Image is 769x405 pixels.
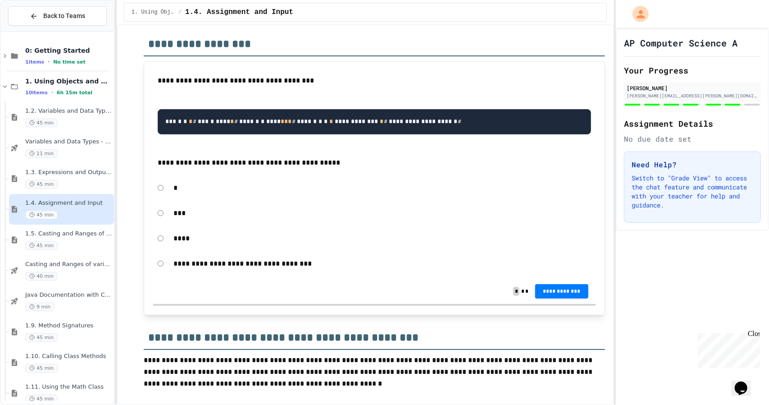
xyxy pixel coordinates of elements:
[624,64,761,77] h2: Your Progress
[57,90,92,96] span: 6h 15m total
[25,59,44,65] span: 1 items
[25,241,58,250] span: 45 min
[25,119,58,127] span: 45 min
[624,117,761,130] h2: Assignment Details
[132,9,175,16] span: 1. Using Objects and Methods
[25,303,55,311] span: 9 min
[627,84,758,92] div: [PERSON_NAME]
[43,11,85,21] span: Back to Teams
[25,107,112,115] span: 1.2. Variables and Data Types
[25,272,58,281] span: 40 min
[25,333,58,342] span: 45 min
[25,395,58,403] span: 45 min
[51,89,53,96] span: •
[632,159,753,170] h3: Need Help?
[25,353,112,360] span: 1.10. Calling Class Methods
[25,169,112,176] span: 1.3. Expressions and Output [New]
[25,322,112,330] span: 1.9. Method Signatures
[25,383,112,391] span: 1.11. Using the Math Class
[623,4,651,24] div: My Account
[25,364,58,373] span: 45 min
[25,90,48,96] span: 10 items
[25,261,112,268] span: Casting and Ranges of variables - Quiz
[731,369,760,396] iframe: chat widget
[627,92,758,99] div: [PERSON_NAME][EMAIL_ADDRESS][PERSON_NAME][DOMAIN_NAME]
[25,211,58,219] span: 45 min
[25,230,112,238] span: 1.5. Casting and Ranges of Values
[178,9,182,16] span: /
[53,59,86,65] span: No time set
[8,6,107,26] button: Back to Teams
[25,180,58,189] span: 45 min
[624,133,761,144] div: No due date set
[25,46,112,55] span: 0: Getting Started
[624,37,737,49] h1: AP Computer Science A
[25,199,112,207] span: 1.4. Assignment and Input
[25,77,112,85] span: 1. Using Objects and Methods
[25,138,112,146] span: Variables and Data Types - Quiz
[25,291,112,299] span: Java Documentation with Comments - Topic 1.8
[25,149,58,158] span: 11 min
[185,7,293,18] span: 1.4. Assignment and Input
[4,4,62,57] div: Chat with us now!Close
[632,174,753,210] p: Switch to "Grade View" to access the chat feature and communicate with your teacher for help and ...
[694,330,760,368] iframe: chat widget
[48,58,50,65] span: •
